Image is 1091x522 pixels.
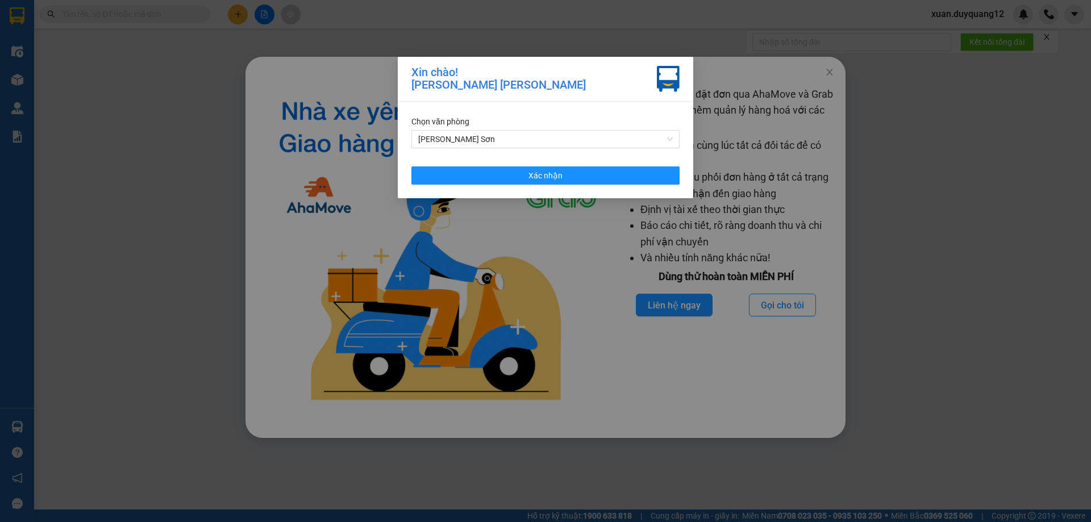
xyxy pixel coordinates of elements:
[657,66,680,92] img: vxr-icon
[528,169,563,182] span: Xác nhận
[411,115,680,128] div: Chọn văn phòng
[418,131,673,148] span: VP Lạng Sơn
[411,166,680,185] button: Xác nhận
[411,66,586,92] div: Xin chào! [PERSON_NAME] [PERSON_NAME]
